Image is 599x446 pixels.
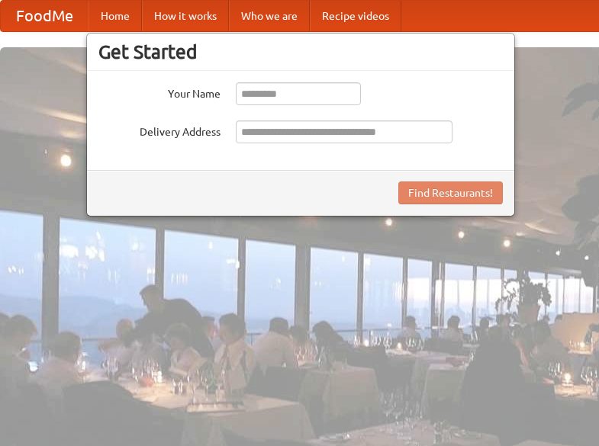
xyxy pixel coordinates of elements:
[98,82,221,101] label: Your Name
[1,1,89,31] a: FoodMe
[89,1,142,31] a: Home
[398,181,503,204] button: Find Restaurants!
[229,1,310,31] a: Who we are
[310,1,401,31] a: Recipe videos
[98,40,503,63] h3: Get Started
[142,1,229,31] a: How it works
[98,120,221,140] label: Delivery Address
